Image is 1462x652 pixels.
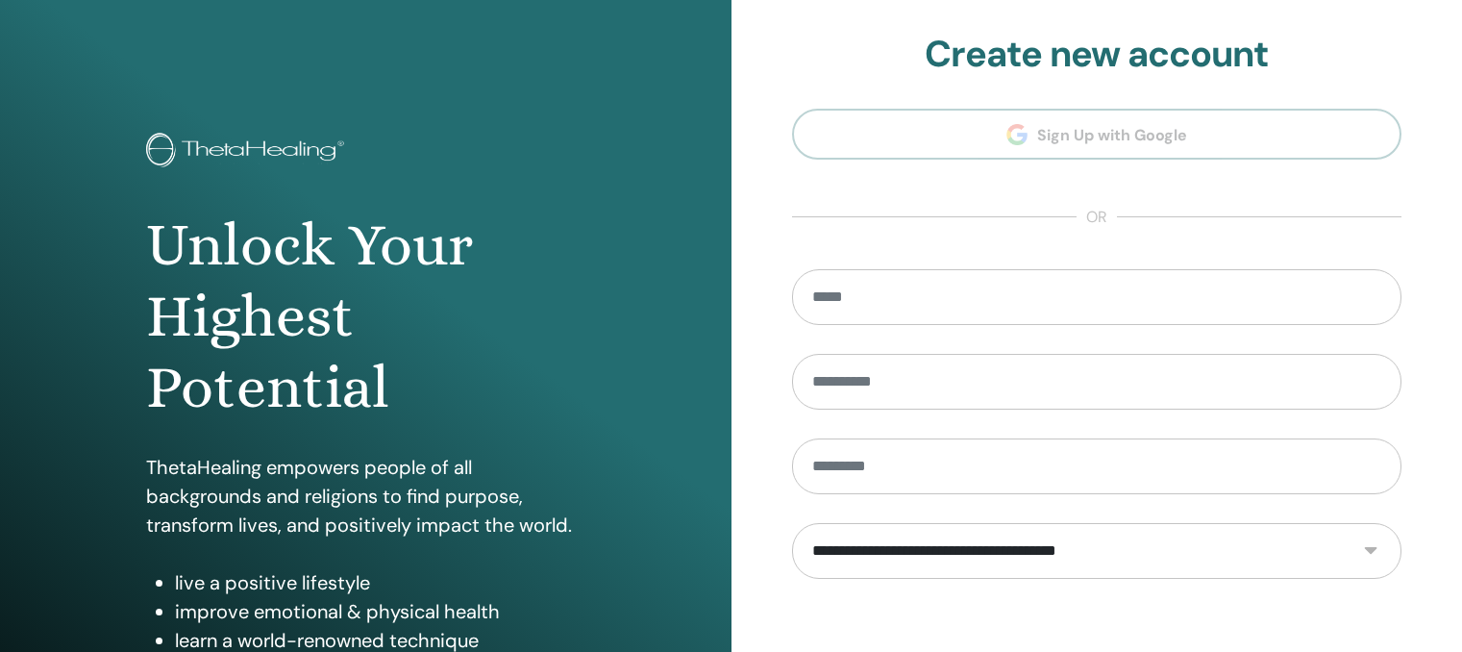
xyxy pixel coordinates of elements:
[175,568,585,597] li: live a positive lifestyle
[1077,206,1117,229] span: or
[175,597,585,626] li: improve emotional & physical health
[146,453,585,539] p: ThetaHealing empowers people of all backgrounds and religions to find purpose, transform lives, a...
[792,33,1402,77] h2: Create new account
[146,210,585,424] h1: Unlock Your Highest Potential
